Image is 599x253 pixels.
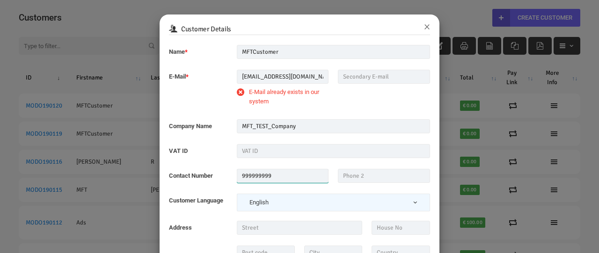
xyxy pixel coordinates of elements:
input: Secondary E-mail [338,70,430,84]
input: VAT ID [237,144,431,158]
input: Phone 1 [237,169,329,183]
button: × [424,20,430,32]
input: House No [372,221,430,235]
label: E-Mail [164,70,232,85]
span: English [237,194,431,211]
input: Primary E-mail * [237,70,329,84]
input: Company Name [237,119,431,133]
label: VAT ID [164,144,232,159]
label: Name [164,45,232,60]
label: E-Mail already exists in our system [237,87,329,106]
span: English [242,198,425,207]
label: Address [164,221,232,236]
label: Contact Number [164,169,232,184]
h6: Customer Details [169,24,430,35]
input: Phone 2 [338,169,430,183]
input: Street [237,221,363,235]
input: Customer Name [237,45,431,59]
label: Company Name [164,119,232,135]
label: Customer Language [164,194,232,209]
